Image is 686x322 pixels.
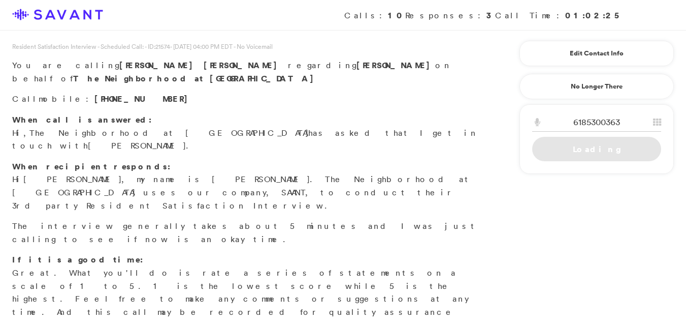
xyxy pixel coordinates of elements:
[519,74,674,99] a: No Longer There
[12,160,481,212] p: Hi , my name is [PERSON_NAME]. The Neighborhood at [GEOGRAPHIC_DATA] uses our company, SAVANT, to...
[204,60,282,71] span: [PERSON_NAME]
[12,59,481,85] p: You are calling regarding on behalf of
[12,254,143,265] strong: If it is a good time:
[486,10,495,21] strong: 3
[388,10,405,21] strong: 10
[12,220,481,246] p: The interview generally takes about 5 minutes and I was just calling to see if now is an okay time.
[94,93,193,104] span: [PHONE_NUMBER]
[12,113,481,153] p: Hi, has asked that I get in touch with .
[12,93,481,106] p: Call :
[532,45,661,62] a: Edit Contact Info
[565,10,623,21] strong: 01:02:25
[73,73,319,84] strong: The Neighborhood at [GEOGRAPHIC_DATA]
[532,137,661,161] a: Loading
[88,140,186,151] span: [PERSON_NAME]
[23,174,121,184] span: [PERSON_NAME]
[12,42,273,51] span: Resident Satisfaction Interview - Scheduled Call: - ID: - [DATE] 04:00 PM EDT - No Voicemail
[12,114,152,125] strong: When call is answered:
[29,128,308,138] span: The Neighborhood at [GEOGRAPHIC_DATA]
[356,60,435,71] strong: [PERSON_NAME]
[119,60,198,71] span: [PERSON_NAME]
[155,42,170,51] span: 21574
[39,94,86,104] span: mobile
[12,161,171,172] strong: When recipient responds:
